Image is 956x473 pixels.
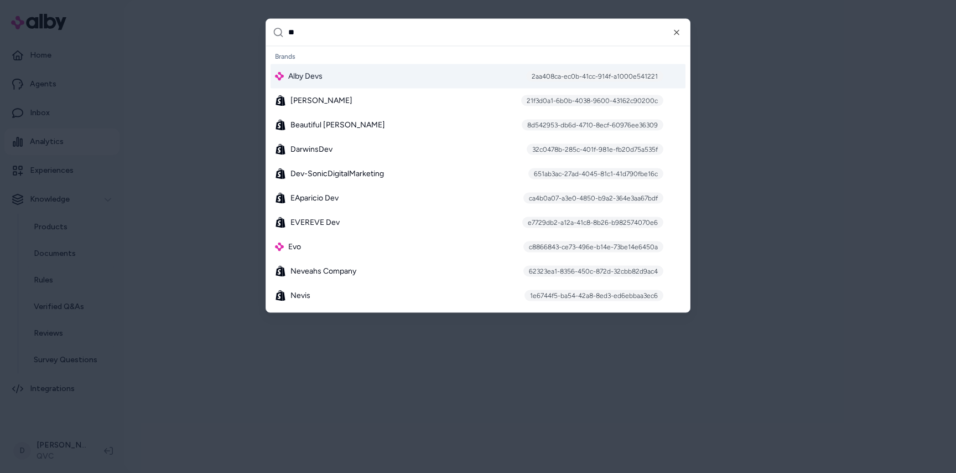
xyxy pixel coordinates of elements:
[290,265,356,276] span: Neveahs Company
[290,168,384,179] span: Dev-SonicDigitalMarketing
[288,241,301,252] span: Evo
[523,192,663,203] div: ca4b0a07-a3e0-4850-b9a2-364e3aa67bdf
[290,290,310,301] span: Nevis
[524,290,663,301] div: 1e6744f5-ba54-42a8-8ed3-ed6ebbaa3ec6
[521,95,663,106] div: 21f3d0a1-6b0b-4038-9600-43162c90200c
[523,241,663,252] div: c8866843-ce73-496e-b14e-73be14e6450a
[290,192,339,203] span: EAparicio Dev
[290,143,332,155] span: DarwinsDev
[271,48,685,64] div: Brands
[526,70,663,81] div: 2aa408ca-ec0b-41cc-914f-a1000e541221
[290,95,352,106] span: [PERSON_NAME]
[522,217,663,228] div: e7729db2-a12a-41c8-8b26-b982574070e6
[527,143,663,155] div: 32c0478b-285c-401f-981e-fb20d75a535f
[523,265,663,276] div: 62323ea1-8356-450c-872d-32cbb82d9ac4
[275,242,284,251] img: alby Logo
[522,119,663,130] div: 8d542953-db6d-4710-8ecf-60976ee36309
[275,71,284,80] img: alby Logo
[290,119,385,130] span: Beautiful [PERSON_NAME]
[290,217,340,228] span: EVEREVE Dev
[288,70,323,81] span: Alby Devs
[528,168,663,179] div: 651ab3ac-27ad-4045-81c1-41d790fbe16c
